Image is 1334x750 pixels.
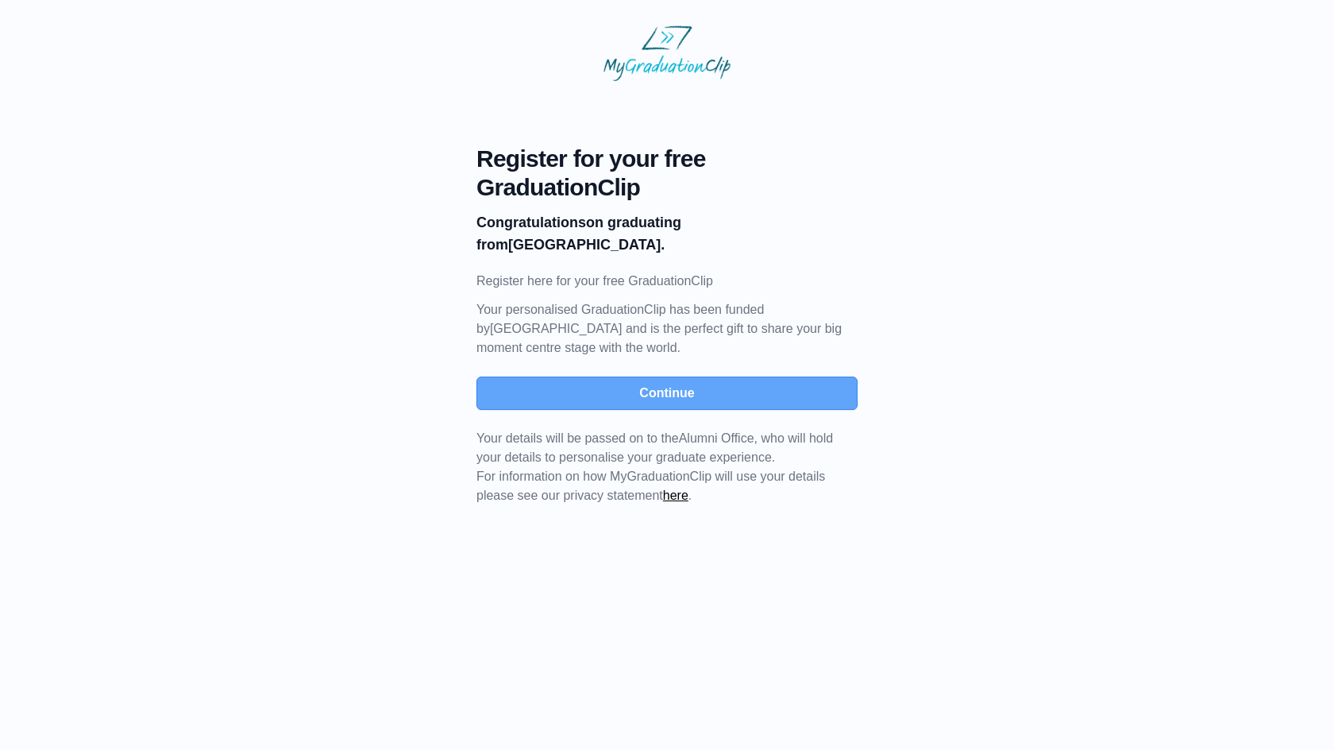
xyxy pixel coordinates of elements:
span: Alumni Office [679,431,754,445]
p: on graduating from [GEOGRAPHIC_DATA]. [476,211,858,256]
span: Register for your free [476,145,858,173]
span: For information on how MyGraduationClip will use your details please see our privacy statement . [476,431,833,502]
b: Congratulations [476,215,586,230]
span: Your details will be passed on to the , who will hold your details to personalise your graduate e... [476,431,833,464]
a: here [663,489,688,502]
span: GraduationClip [476,173,858,202]
button: Continue [476,377,858,410]
img: MyGraduationClip [603,25,731,81]
p: Your personalised GraduationClip has been funded by [GEOGRAPHIC_DATA] and is the perfect gift to ... [476,300,858,358]
p: Register here for your free GraduationClip [476,272,858,291]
